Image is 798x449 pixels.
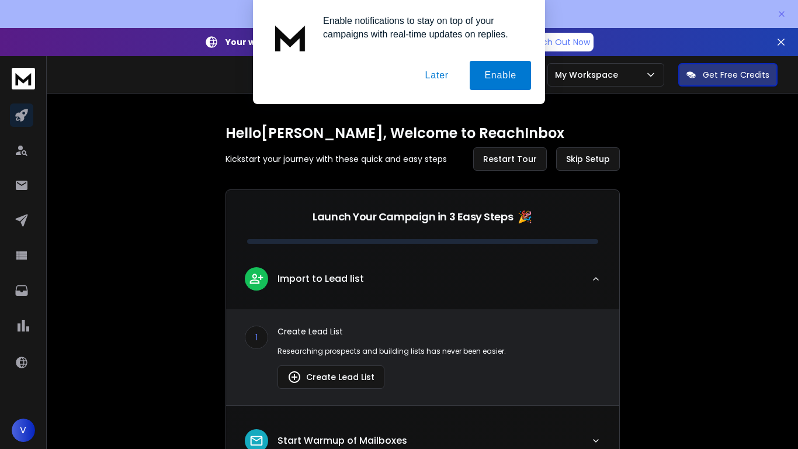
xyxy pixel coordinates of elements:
[249,433,264,448] img: lead
[313,209,513,225] p: Launch Your Campaign in 3 Easy Steps
[287,370,301,384] img: lead
[556,147,620,171] button: Skip Setup
[473,147,547,171] button: Restart Tour
[470,61,531,90] button: Enable
[518,209,532,225] span: 🎉
[245,326,268,349] div: 1
[277,326,601,337] p: Create Lead List
[314,14,531,41] div: Enable notifications to stay on top of your campaigns with real-time updates on replies.
[277,347,601,356] p: Researching prospects and building lists has never been easier.
[12,419,35,442] button: V
[277,434,407,448] p: Start Warmup of Mailboxes
[267,14,314,61] img: notification icon
[226,258,619,309] button: leadImport to Lead list
[249,271,264,286] img: lead
[566,153,610,165] span: Skip Setup
[410,61,463,90] button: Later
[226,309,619,405] div: leadImport to Lead list
[225,124,620,143] h1: Hello [PERSON_NAME] , Welcome to ReachInbox
[225,153,447,165] p: Kickstart your journey with these quick and easy steps
[277,272,364,286] p: Import to Lead list
[277,365,384,389] button: Create Lead List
